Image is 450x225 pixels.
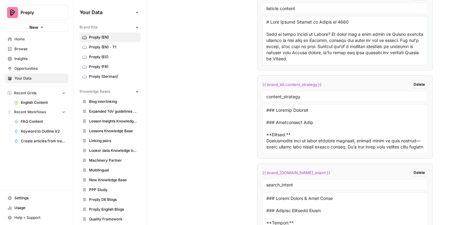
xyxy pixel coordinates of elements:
a: Blog interlinking [80,97,141,107]
a: FAQ Content [11,117,68,126]
span: Recent Grids [14,90,36,96]
a: Quality Framework [80,214,141,224]
span: Browse [14,46,66,52]
a: Keyword to Outline V2 [11,126,68,136]
a: Looker data Knowledge base (EN) [80,146,141,156]
span: Blog interlinking [89,99,138,104]
input: Variable Name [266,182,424,187]
button: Recent Grids [5,88,68,98]
span: {{ brand_[DOMAIN_NAME]_intent }} [262,170,330,176]
span: Preply (EN) - T1 [89,44,138,50]
span: Quality Framework [89,216,138,222]
span: Multilingual [89,167,138,173]
button: Help + Support [5,213,68,223]
button: Recent Workflows [5,107,68,117]
span: Preply [21,9,58,16]
span: Home [14,36,66,42]
span: Brand Kits [80,24,97,30]
span: Delete [414,82,425,87]
span: Settings [14,195,66,201]
span: Lesson Insights Knowledge Base [89,118,138,124]
a: Insights [5,54,68,64]
a: Preply (EN) - T1 [80,42,141,52]
span: Linking pairs [89,138,138,144]
a: Preply (German) [80,72,141,81]
a: Multilingual [80,165,141,175]
a: Browse [5,44,68,54]
span: Create articles from transcript [21,138,66,144]
span: Your Data [14,76,66,81]
a: PPP Study [80,185,141,195]
a: Preply DE Blogs [80,195,141,204]
a: Expanded ToV guidelines for AI [80,107,141,116]
span: Insights [14,56,66,62]
a: New Knowledge Base [80,175,141,185]
span: Preply (EN) [89,35,138,40]
span: Opportunities [14,66,66,71]
a: Preply (FR) [80,62,141,72]
a: Linking pairs [80,136,141,146]
span: Expanded ToV guidelines for AI [89,109,138,114]
span: Lessons Knowledge Base [89,128,138,134]
img: Preply Logo [7,7,18,18]
a: Machinery Partner [80,156,141,165]
a: Preply (EN) [80,32,141,42]
span: Delete [414,170,425,175]
span: Preply (ES) [89,54,138,60]
a: Your Data [5,73,68,83]
span: Preply DE Blogs [89,197,138,202]
span: Your Data [80,9,133,16]
span: New [29,24,38,30]
span: FAQ Content [21,119,66,124]
a: Lesson Insights Knowledge Base [80,116,141,126]
span: PPP Study [89,187,138,193]
span: Usage [14,205,66,211]
span: {{ brand_kit.content_strategy }} [262,81,322,88]
span: Recent Workflows [14,109,46,115]
span: New Knowledge Base [89,177,138,183]
span: Knowledge Bases [80,89,110,94]
input: Variable Name [266,94,424,99]
span: English Content [21,100,66,105]
textarea: ### Loremip Dolorsit ### Ametconsect Adip **Elitsed:** Doeiusmodte inci ut labor etdolore magnaal... [266,107,424,151]
a: Preply English Blogs [80,204,141,214]
button: New [5,23,68,32]
span: Preply (German) [89,74,138,79]
span: Preply (FR) [89,64,138,69]
span: Machinery Partner [89,158,138,163]
a: Usage [5,203,68,213]
input: Variable Name [266,6,424,11]
a: Opportunities [5,64,68,73]
span: Preply English Blogs [89,207,138,212]
a: Lessons Knowledge Base [80,126,141,136]
textarea: # Lore Ipsumd Sitamet co Adipis el 4660 Sedd ei tempo Incidi ut Labore? Et dolor mag a enim admin... [266,19,424,62]
span: Keyword to Outline V2 [21,129,66,134]
span: Help + Support [14,215,66,220]
button: Workspace: Preply [5,5,68,20]
button: Delete [411,81,428,88]
span: Looker data Knowledge base (EN) [89,148,138,153]
a: Home [5,34,68,44]
button: Delete [411,169,428,177]
a: English Content [11,98,68,107]
a: Preply (ES) [80,52,141,62]
a: Settings [5,193,68,203]
a: Create articles from transcript [11,136,68,146]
